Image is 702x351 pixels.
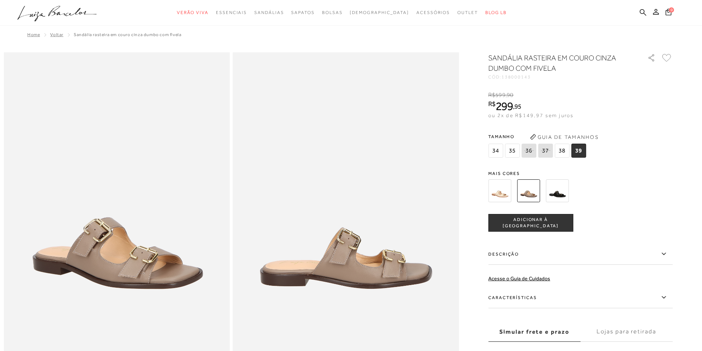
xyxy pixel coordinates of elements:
[513,103,521,110] i: ,
[291,6,314,20] a: noSubCategoriesText
[457,10,478,15] span: Outlet
[488,322,580,342] label: Simular frete e prazo
[485,10,507,15] span: BLOG LB
[27,32,40,37] a: Home
[416,10,450,15] span: Acessórios
[663,8,674,18] button: 0
[502,74,531,80] span: 138000143
[350,6,409,20] a: noSubCategoriesText
[669,7,674,13] span: 0
[457,6,478,20] a: noSubCategoriesText
[488,214,573,232] button: ADICIONAR À [GEOGRAPHIC_DATA]
[488,179,511,202] img: SANDÁLIA RASTEIRA EM COURO BEGE NATA COM FIVELA
[496,99,513,113] span: 299
[507,92,513,98] span: 90
[488,53,626,73] h1: SANDÁLIA RASTEIRA EM COURO CINZA DUMBO COM FIVELA
[517,179,540,202] img: SANDÁLIA RASTEIRA EM COURO CINZA DUMBO COM FIVELA
[495,92,505,98] span: 599
[488,75,636,79] div: CÓD:
[488,171,673,176] span: Mais cores
[488,101,496,107] i: R$
[254,6,284,20] a: noSubCategoriesText
[555,144,569,158] span: 38
[291,10,314,15] span: Sapatos
[571,144,586,158] span: 39
[74,32,181,37] span: SANDÁLIA RASTEIRA EM COURO CINZA DUMBO COM FIVELA
[50,32,63,37] a: Voltar
[488,275,550,281] a: Acesse o Guia de Cuidados
[505,144,520,158] span: 35
[216,10,247,15] span: Essenciais
[514,102,521,110] span: 95
[521,144,536,158] span: 36
[416,6,450,20] a: noSubCategoriesText
[488,144,503,158] span: 34
[527,131,601,143] button: Guia de Tamanhos
[350,10,409,15] span: [DEMOGRAPHIC_DATA]
[485,6,507,20] a: BLOG LB
[488,243,673,265] label: Descrição
[488,112,573,118] span: ou 2x de R$149,97 sem juros
[322,10,343,15] span: Bolsas
[538,144,553,158] span: 37
[216,6,247,20] a: noSubCategoriesText
[488,131,588,142] span: Tamanho
[488,92,495,98] i: R$
[322,6,343,20] a: noSubCategoriesText
[580,322,673,342] label: Lojas para retirada
[177,10,209,15] span: Verão Viva
[489,217,573,229] span: ADICIONAR À [GEOGRAPHIC_DATA]
[254,10,284,15] span: Sandálias
[546,179,569,202] img: SANDÁLIA RASTEIRA EM COURO PRETO COM FIVELA
[488,287,673,308] label: Características
[506,92,514,98] i: ,
[177,6,209,20] a: noSubCategoriesText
